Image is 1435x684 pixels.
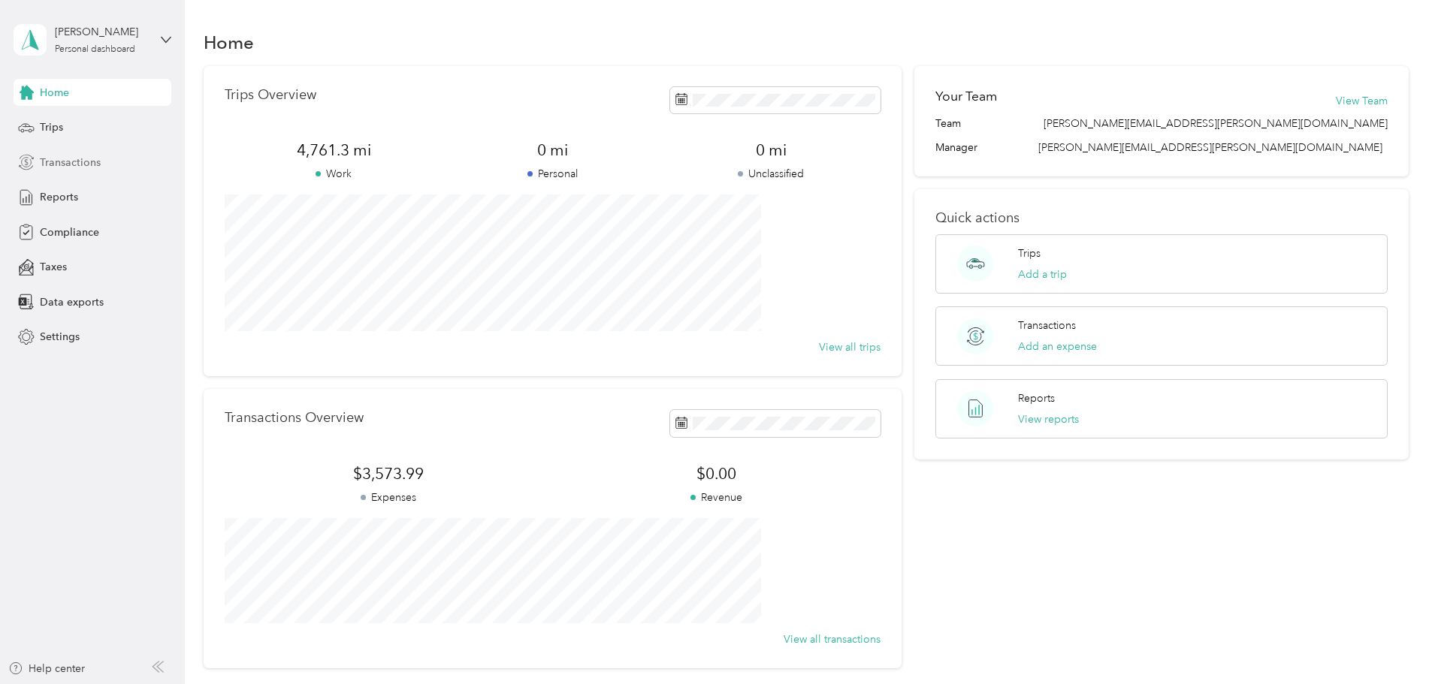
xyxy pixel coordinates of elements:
[40,294,104,310] span: Data exports
[443,140,662,161] span: 0 mi
[40,259,67,275] span: Taxes
[225,463,552,484] span: $3,573.99
[935,210,1388,226] p: Quick actions
[40,85,69,101] span: Home
[225,140,443,161] span: 4,761.3 mi
[1044,116,1388,131] span: [PERSON_NAME][EMAIL_ADDRESS][PERSON_NAME][DOMAIN_NAME]
[935,87,997,106] h2: Your Team
[225,410,364,426] p: Transactions Overview
[225,490,552,505] p: Expenses
[1018,339,1097,354] button: Add an expense
[55,24,149,40] div: [PERSON_NAME]
[1018,411,1079,427] button: View reports
[225,87,316,103] p: Trips Overview
[225,166,443,182] p: Work
[40,189,78,205] span: Reports
[1018,390,1055,406] p: Reports
[40,119,63,135] span: Trips
[40,329,80,345] span: Settings
[552,490,880,505] p: Revenue
[662,166,881,182] p: Unclassified
[55,45,135,54] div: Personal dashboard
[8,661,85,676] button: Help center
[1018,267,1067,282] button: Add a trip
[552,463,880,484] span: $0.00
[204,35,254,50] h1: Home
[784,631,881,647] button: View all transactions
[662,140,881,161] span: 0 mi
[40,224,99,240] span: Compliance
[443,166,662,182] p: Personal
[935,116,961,131] span: Team
[935,140,977,155] span: Manager
[40,155,101,170] span: Transactions
[1018,318,1076,333] p: Transactions
[1351,600,1435,684] iframe: Everlance-gr Chat Button Frame
[819,339,881,355] button: View all trips
[1336,93,1388,109] button: View Team
[1038,141,1382,154] span: [PERSON_NAME][EMAIL_ADDRESS][PERSON_NAME][DOMAIN_NAME]
[1018,246,1041,261] p: Trips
